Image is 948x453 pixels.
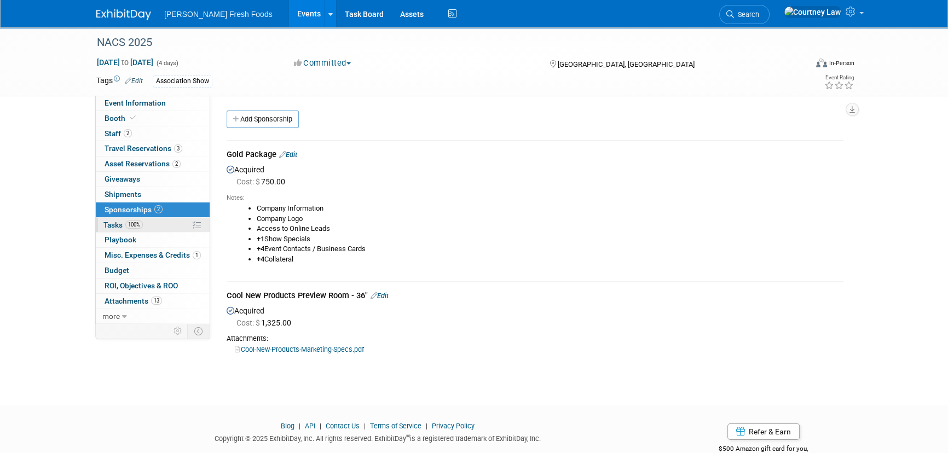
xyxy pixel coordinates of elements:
span: 100% [125,220,143,229]
a: API [305,422,315,430]
div: Cool New Products Preview Room - 36" [227,290,843,304]
img: Courtney Law [784,6,841,18]
a: Attachments13 [96,294,210,309]
span: 2 [124,129,132,137]
span: more [102,312,120,321]
span: 750.00 [236,177,290,186]
a: Edit [279,150,297,159]
a: Add Sponsorship [227,111,299,128]
span: Asset Reservations [105,159,181,168]
div: Acquired [227,304,843,355]
a: Sponsorships2 [96,202,210,217]
a: Search [719,5,770,24]
a: Giveaways [96,172,210,187]
div: In-Person [829,59,854,67]
a: Playbook [96,233,210,247]
li: Company Logo [257,214,843,224]
span: 2 [172,160,181,168]
span: 3 [174,144,182,153]
div: Attachments: [227,334,843,344]
a: Staff2 [96,126,210,141]
a: Edit [125,77,143,85]
span: Booth [105,114,138,123]
div: Copyright © 2025 ExhibitDay, Inc. All rights reserved. ExhibitDay is a registered trademark of Ex... [96,431,659,444]
a: Terms of Service [370,422,421,430]
img: ExhibitDay [96,9,151,20]
span: Budget [105,266,129,275]
a: Asset Reservations2 [96,156,210,171]
li: Event Contacts / Business Cards [257,244,843,254]
b: +4 [257,245,264,253]
span: [PERSON_NAME] Fresh Foods [164,10,273,19]
a: Cool-New-Products-Marketing-Specs.pdf [235,345,364,353]
span: Cost: $ [236,177,261,186]
a: Tasks100% [96,218,210,233]
span: (4 days) [155,60,178,67]
a: Edit [371,292,389,300]
span: [DATE] [DATE] [96,57,154,67]
span: Attachments [105,297,162,305]
div: Gold Package [227,149,843,162]
b: +1 [257,235,264,243]
sup: ® [406,433,410,439]
span: | [317,422,324,430]
span: 1 [193,251,201,259]
span: 13 [151,297,162,305]
a: Shipments [96,187,210,202]
a: Refer & Earn [727,423,800,440]
span: Travel Reservations [105,144,182,153]
a: Misc. Expenses & Credits1 [96,248,210,263]
div: Notes: [227,194,843,202]
span: [GEOGRAPHIC_DATA], [GEOGRAPHIC_DATA] [557,60,694,68]
span: | [423,422,430,430]
a: Budget [96,263,210,278]
span: | [296,422,303,430]
i: Booth reservation complete [130,115,136,121]
a: more [96,309,210,324]
span: 1,325.00 [236,318,296,327]
li: Show Specials [257,234,843,245]
a: Booth [96,111,210,126]
span: ROI, Objectives & ROO [105,281,178,290]
span: 2 [154,205,163,213]
div: Event Format [742,57,854,73]
a: Event Information [96,96,210,111]
a: Blog [281,422,294,430]
a: Privacy Policy [432,422,475,430]
li: Access to Online Leads [257,224,843,234]
span: Event Information [105,98,166,107]
span: Cost: $ [236,318,261,327]
a: ROI, Objectives & ROO [96,278,210,293]
b: +4 [257,255,264,263]
span: Shipments [105,190,141,199]
button: Committed [290,57,355,69]
td: Toggle Event Tabs [188,324,210,338]
a: Travel Reservations3 [96,141,210,156]
td: Tags [96,75,143,88]
span: Playbook [105,235,136,244]
div: NACS 2025 [93,33,790,53]
li: Company Information [257,204,843,214]
a: Contact Us [326,422,360,430]
img: Format-Inperson.png [816,59,827,67]
div: Event Rating [824,75,854,80]
div: Association Show [153,75,212,87]
div: Acquired [227,162,843,274]
li: Collateral [257,254,843,265]
span: Staff [105,129,132,138]
span: Sponsorships [105,205,163,214]
span: Search [734,10,759,19]
span: Tasks [103,220,143,229]
span: | [361,422,368,430]
span: Giveaways [105,175,140,183]
td: Personalize Event Tab Strip [169,324,188,338]
span: to [120,58,130,67]
span: Misc. Expenses & Credits [105,251,201,259]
